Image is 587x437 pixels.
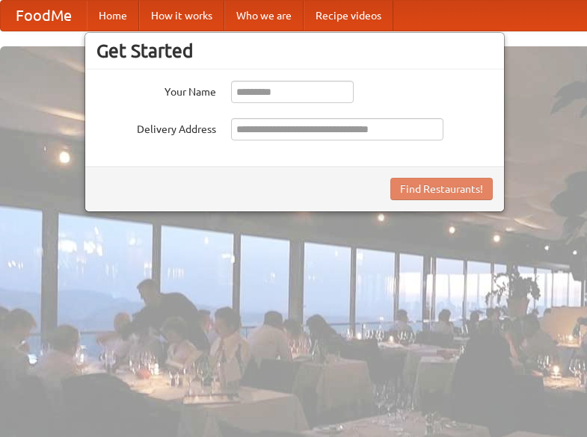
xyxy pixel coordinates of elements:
[96,118,216,137] label: Delivery Address
[139,1,224,31] a: How it works
[96,81,216,99] label: Your Name
[1,1,87,31] a: FoodMe
[390,178,493,200] button: Find Restaurants!
[304,1,393,31] a: Recipe videos
[87,1,139,31] a: Home
[224,1,304,31] a: Who we are
[96,40,493,62] h3: Get Started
